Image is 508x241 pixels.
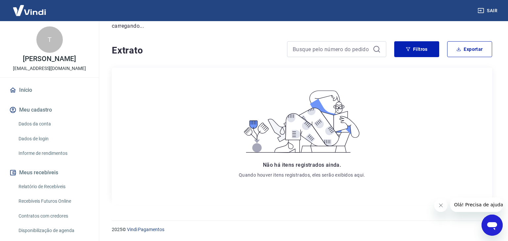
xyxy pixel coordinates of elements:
[8,83,91,97] a: Início
[16,194,91,208] a: Recebíveis Futuros Online
[8,103,91,117] button: Meu cadastro
[293,44,370,54] input: Busque pelo número do pedido
[394,41,439,57] button: Filtros
[16,117,91,131] a: Dados da conta
[239,172,365,178] p: Quando houver itens registrados, eles serão exibidos aqui.
[450,197,503,212] iframe: Mensagem da empresa
[112,226,492,233] p: 2025 ©
[16,132,91,146] a: Dados de login
[13,65,86,72] p: [EMAIL_ADDRESS][DOMAIN_NAME]
[476,5,500,17] button: Sair
[16,180,91,193] a: Relatório de Recebíveis
[127,227,164,232] a: Vindi Pagamentos
[23,55,76,62] p: [PERSON_NAME]
[16,224,91,237] a: Disponibilização de agenda
[263,162,341,168] span: Não há itens registrados ainda.
[112,44,279,57] h4: Extrato
[36,26,63,53] div: T
[482,215,503,236] iframe: Botão para abrir a janela de mensagens
[4,5,56,10] span: Olá! Precisa de ajuda?
[16,147,91,160] a: Informe de rendimentos
[112,22,492,30] p: carregando...
[16,209,91,223] a: Contratos com credores
[447,41,492,57] button: Exportar
[434,199,447,212] iframe: Fechar mensagem
[8,165,91,180] button: Meus recebíveis
[8,0,51,20] img: Vindi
